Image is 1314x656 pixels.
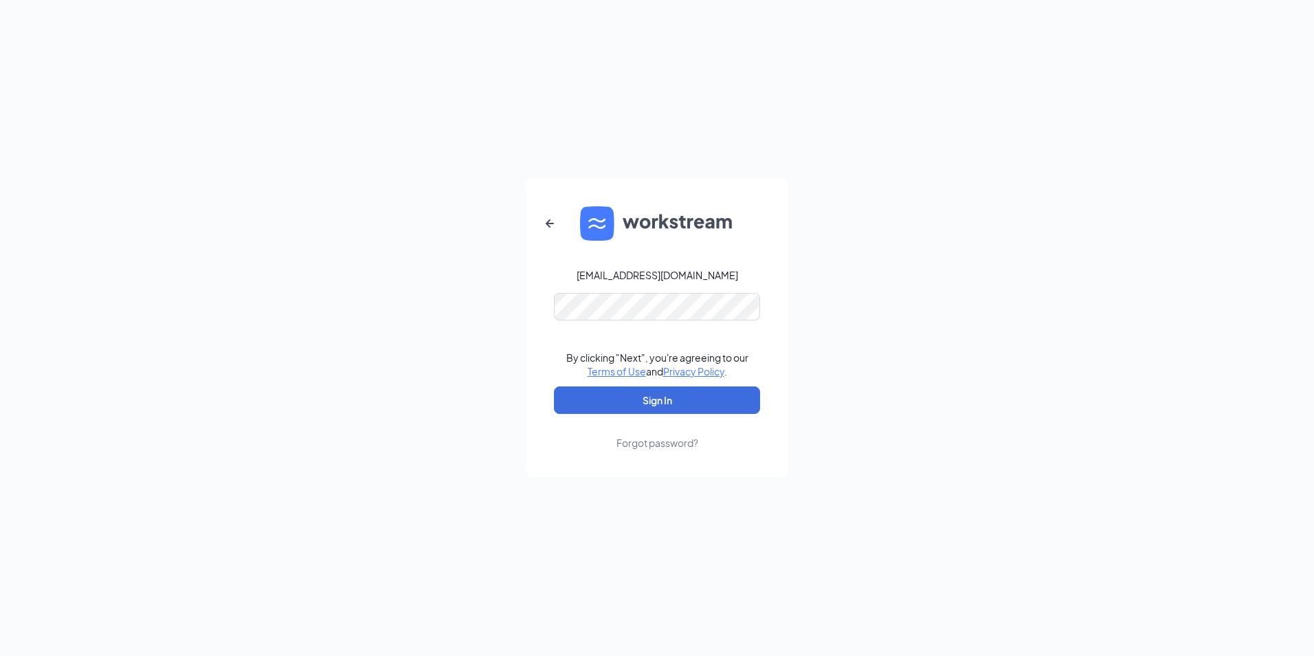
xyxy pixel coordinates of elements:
[616,436,698,450] div: Forgot password?
[663,365,724,378] a: Privacy Policy
[533,207,566,240] button: ArrowLeftNew
[616,414,698,450] a: Forgot password?
[577,268,738,282] div: [EMAIL_ADDRESS][DOMAIN_NAME]
[588,365,646,378] a: Terms of Use
[580,206,734,241] img: WS logo and Workstream text
[542,215,558,232] svg: ArrowLeftNew
[566,351,748,378] div: By clicking "Next", you're agreeing to our and .
[554,386,760,414] button: Sign In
